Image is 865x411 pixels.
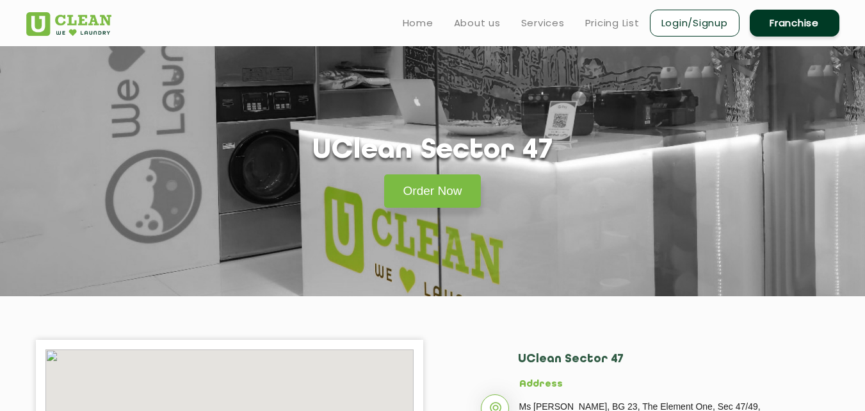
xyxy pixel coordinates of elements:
[403,15,433,31] a: Home
[518,353,791,379] h2: UClean Sector 47
[384,174,481,208] a: Order Now
[454,15,501,31] a: About us
[312,135,553,167] h1: UClean Sector 47
[521,15,565,31] a: Services
[26,12,111,36] img: UClean Laundry and Dry Cleaning
[585,15,640,31] a: Pricing List
[750,10,839,37] a: Franchise
[519,379,791,390] h5: Address
[650,10,740,37] a: Login/Signup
